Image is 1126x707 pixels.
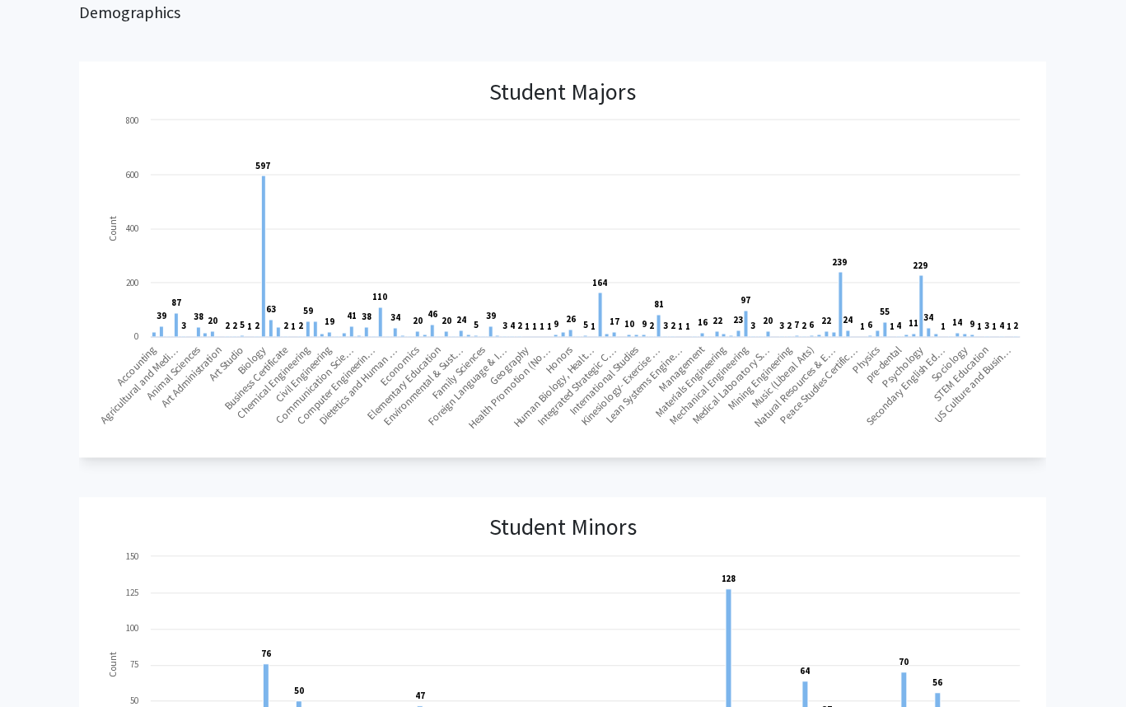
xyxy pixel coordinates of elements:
text: Lean Systems Engine… [603,344,685,426]
text: 34 [390,312,400,324]
text: 2 [787,321,792,332]
text: 1 [532,321,537,333]
text: 7 [795,320,800,331]
text: 76 [261,648,271,660]
text: 20 [764,316,773,327]
text: 9 [554,319,558,330]
text: Medical Laboratory S… [689,344,773,428]
text: Kinesiology- Exercise … [578,344,663,428]
text: 4 [897,321,902,332]
text: 1 [890,321,895,333]
text: Mining Engineering [725,344,795,414]
text: 1 [525,321,530,333]
text: 4 [510,321,515,332]
text: Integrated Strategic C… [535,344,619,428]
text: 11 [909,318,919,330]
text: 9 [642,319,647,330]
text: 20 [442,316,451,327]
text: 50 [130,695,138,707]
text: 6 [868,320,873,331]
text: 164 [592,277,607,288]
text: Honors [543,344,576,377]
text: 6 [810,320,815,331]
text: Peace Studies Certific… [777,344,861,428]
text: 2 [232,321,237,332]
h2: Demographics [79,2,1048,22]
text: 3 [181,321,186,332]
text: Business Certificate [222,344,291,413]
h3: Student Majors [490,78,637,106]
text: 24 [843,315,853,326]
text: Elementary Education [364,344,444,424]
text: 5 [474,320,479,331]
text: 41 [347,311,357,322]
text: 1 [291,321,296,333]
text: 110 [372,292,387,303]
text: Art Studio [206,344,246,384]
iframe: Chat [12,633,70,695]
text: 9 [970,319,975,330]
text: 5 [240,320,245,331]
text: 600 [126,169,138,180]
text: 55 [881,307,890,318]
text: 2 [225,321,230,332]
text: Economics [376,344,422,389]
text: Environmental & Sust… [381,344,466,429]
text: 3 [663,321,668,332]
text: 1 [978,321,983,333]
text: 400 [126,222,138,234]
text: Civil Engineering [272,344,334,406]
text: Biology [234,344,269,378]
text: 3 [751,321,756,332]
text: 2 [649,321,654,332]
text: 1 [993,321,998,333]
text: 23 [734,315,744,326]
text: 5 [583,320,588,331]
text: 63 [266,304,276,316]
text: 4 [1000,321,1005,332]
h3: Student Minors [489,514,637,542]
text: 3 [780,321,785,332]
text: 10 [624,319,634,330]
text: International Studies [567,344,642,419]
text: Sociology [928,344,970,386]
text: STEM Education [931,344,992,405]
text: Dietetics and Human … [315,344,400,428]
text: 24 [456,315,466,326]
text: 1 [941,321,946,333]
text: 22 [713,316,722,327]
text: 14 [953,317,963,329]
text: 59 [303,306,313,317]
text: Art Administration [158,344,225,410]
text: 22 [822,316,832,327]
text: Family Sciences [429,344,488,402]
text: 17 [610,316,619,328]
text: 239 [833,256,848,268]
text: 2 [802,321,807,332]
text: 150 [126,551,138,563]
text: Natural Resources & E… [751,344,839,431]
text: 26 [566,314,576,325]
text: Mechanical Engineering [666,344,751,428]
text: 20 [413,316,423,327]
text: 64 [801,666,811,677]
text: 75 [130,659,138,671]
text: 70 [899,657,909,668]
text: 1 [247,321,252,333]
text: 2 [283,321,288,332]
text: 2 [298,321,303,332]
text: Management [656,344,707,395]
text: 34 [924,312,934,324]
text: 38 [362,311,371,323]
text: 800 [126,115,138,126]
text: Physics [849,344,882,377]
text: 46 [428,309,437,321]
text: 19 [325,316,334,328]
text: Music (Liberal Arts) [749,344,817,412]
text: 56 [933,677,943,689]
text: Animal Sciences [143,344,203,404]
text: 0 [134,331,138,343]
text: 1 [591,321,596,333]
text: Geography [487,344,531,388]
text: 1 [547,321,552,333]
